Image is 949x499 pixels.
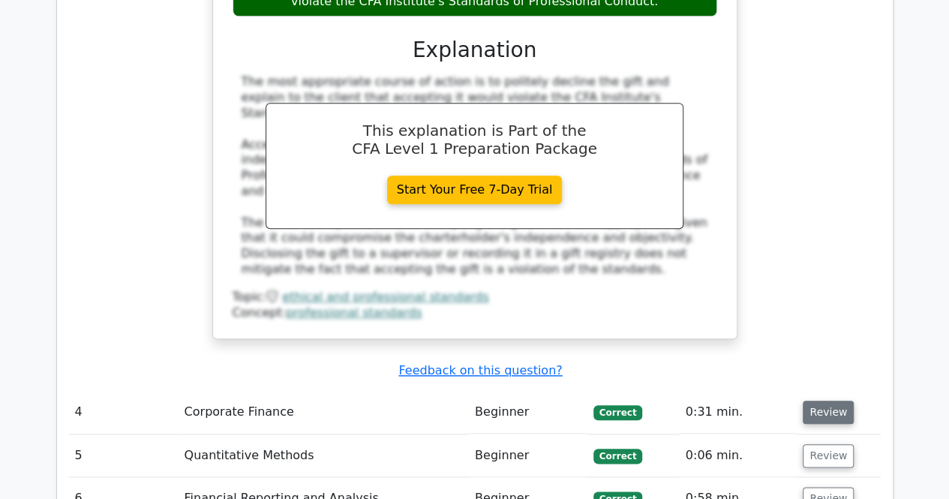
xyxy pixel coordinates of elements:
[398,363,562,377] a: Feedback on this question?
[69,434,179,477] td: 5
[803,401,854,424] button: Review
[680,391,797,434] td: 0:31 min.
[803,444,854,467] button: Review
[179,391,469,434] td: Corporate Finance
[469,391,587,434] td: Beginner
[179,434,469,477] td: Quantitative Methods
[680,434,797,477] td: 0:06 min.
[242,74,708,277] div: The most appropriate course of action is to politely decline the gift and explain to the client t...
[469,434,587,477] td: Beginner
[286,305,422,320] a: professional standards
[593,405,642,420] span: Correct
[387,176,563,204] a: Start Your Free 7-Day Trial
[69,391,179,434] td: 4
[242,38,708,63] h3: Explanation
[593,449,642,464] span: Correct
[233,305,717,321] div: Concept:
[233,290,717,305] div: Topic:
[282,290,488,304] a: ethical and professional standards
